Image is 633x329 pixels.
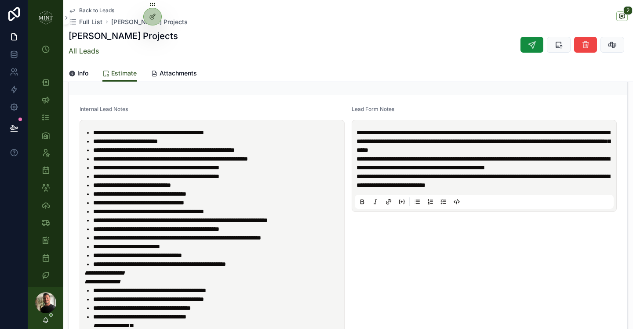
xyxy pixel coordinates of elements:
a: Attachments [151,65,197,83]
span: 2 [623,6,633,15]
span: Full List [79,18,102,26]
button: 2 [616,11,628,22]
a: Info [69,65,88,83]
span: Estimate [111,69,137,78]
a: Back to Leads [69,7,114,14]
a: All Leads [69,46,99,55]
h1: [PERSON_NAME] Projects [69,30,178,42]
span: Lead Form Notes [352,106,394,112]
div: scrollable content [28,35,63,287]
a: Estimate [102,65,137,82]
a: [PERSON_NAME] Projects [111,18,188,26]
span: Internal Lead Notes [80,106,128,112]
span: Info [77,69,88,78]
span: Attachments [160,69,197,78]
span: Back to Leads [79,7,114,14]
a: Full List [69,18,102,26]
img: App logo [39,11,53,25]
